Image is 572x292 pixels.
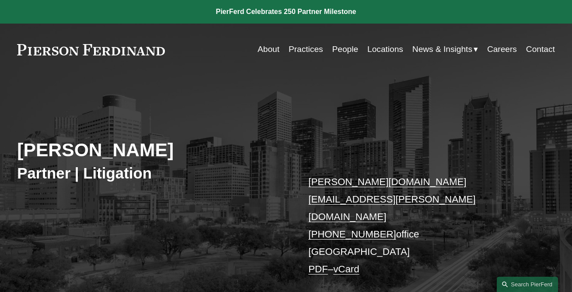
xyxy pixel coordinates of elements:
[17,139,286,161] h2: [PERSON_NAME]
[412,41,478,58] a: folder dropdown
[17,164,286,182] h3: Partner | Litigation
[332,41,359,58] a: People
[497,277,558,292] a: Search this site
[308,176,475,222] a: [PERSON_NAME][DOMAIN_NAME][EMAIL_ADDRESS][PERSON_NAME][DOMAIN_NAME]
[308,173,532,278] p: office [GEOGRAPHIC_DATA] –
[289,41,323,58] a: Practices
[487,41,517,58] a: Careers
[308,264,328,275] a: PDF
[367,41,403,58] a: Locations
[258,41,279,58] a: About
[412,42,472,57] span: News & Insights
[308,229,396,240] a: [PHONE_NUMBER]
[333,264,359,275] a: vCard
[526,41,555,58] a: Contact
